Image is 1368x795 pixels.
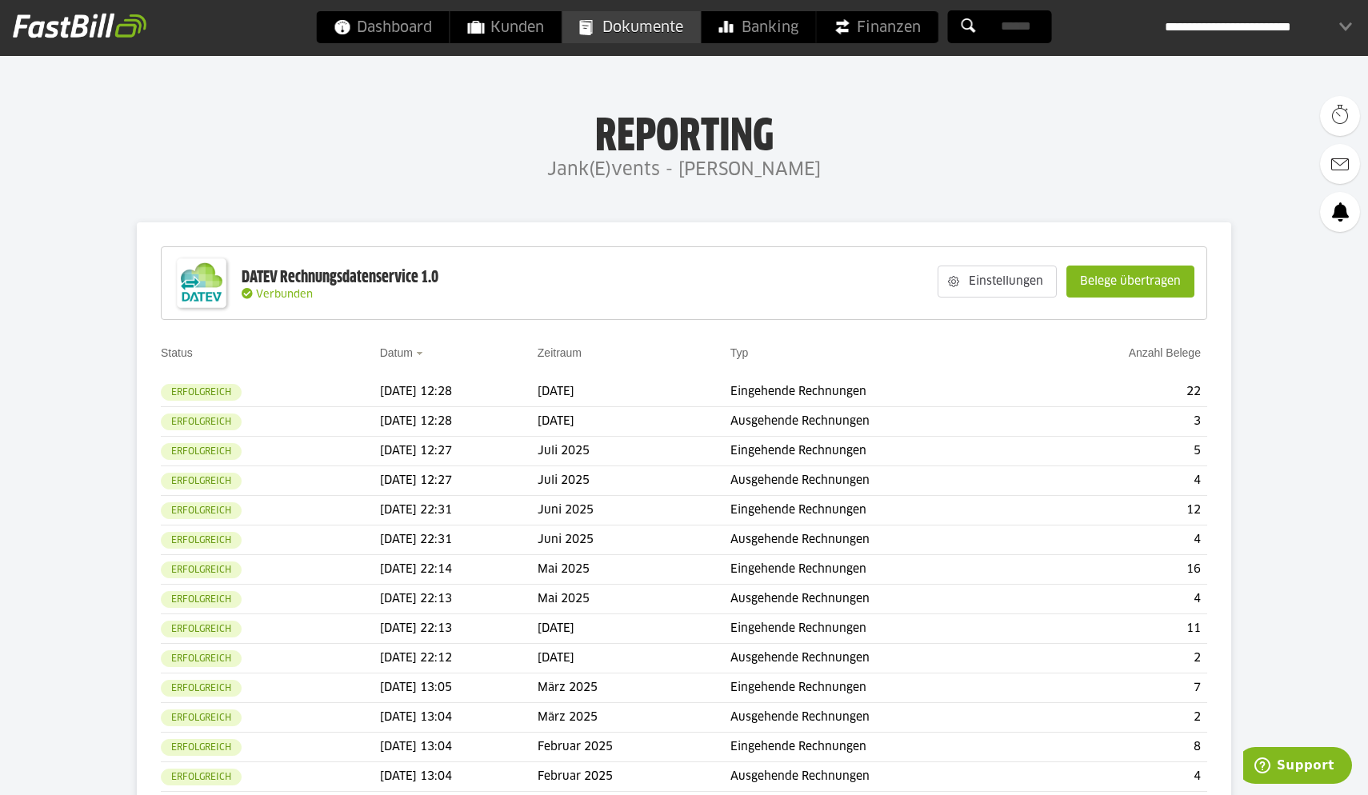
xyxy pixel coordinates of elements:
[730,614,1035,644] td: Eingehende Rechnungen
[730,407,1035,437] td: Ausgehende Rechnungen
[242,267,438,288] div: DATEV Rechnungsdatenservice 1.0
[562,11,701,43] a: Dokumente
[380,346,413,359] a: Datum
[1035,585,1207,614] td: 4
[380,437,538,466] td: [DATE] 12:27
[834,11,921,43] span: Finanzen
[730,703,1035,733] td: Ausgehende Rechnungen
[538,733,730,762] td: Februar 2025
[538,703,730,733] td: März 2025
[380,703,538,733] td: [DATE] 13:04
[730,525,1035,555] td: Ausgehende Rechnungen
[817,11,938,43] a: Finanzen
[730,733,1035,762] td: Eingehende Rechnungen
[380,733,538,762] td: [DATE] 13:04
[730,466,1035,496] td: Ausgehende Rechnungen
[161,561,242,578] sl-badge: Erfolgreich
[538,346,582,359] a: Zeitraum
[1035,407,1207,437] td: 3
[380,496,538,525] td: [DATE] 22:31
[538,407,730,437] td: [DATE]
[538,437,730,466] td: Juli 2025
[161,680,242,697] sl-badge: Erfolgreich
[1243,747,1352,787] iframe: Öffnet ein Widget, in dem Sie weitere Informationen finden
[380,673,538,703] td: [DATE] 13:05
[161,443,242,460] sl-badge: Erfolgreich
[161,769,242,785] sl-badge: Erfolgreich
[1035,437,1207,466] td: 5
[380,585,538,614] td: [DATE] 22:13
[380,378,538,407] td: [DATE] 12:28
[1035,703,1207,733] td: 2
[160,113,1208,154] h1: Reporting
[538,762,730,792] td: Februar 2025
[161,346,193,359] a: Status
[730,644,1035,673] td: Ausgehende Rechnungen
[161,502,242,519] sl-badge: Erfolgreich
[380,407,538,437] td: [DATE] 12:28
[161,650,242,667] sl-badge: Erfolgreich
[1035,614,1207,644] td: 11
[538,585,730,614] td: Mai 2025
[938,266,1057,298] sl-button: Einstellungen
[13,13,146,38] img: fastbill_logo_white.png
[380,525,538,555] td: [DATE] 22:31
[170,251,234,315] img: DATEV-Datenservice Logo
[538,673,730,703] td: März 2025
[538,614,730,644] td: [DATE]
[1035,762,1207,792] td: 4
[730,378,1035,407] td: Eingehende Rechnungen
[538,496,730,525] td: Juni 2025
[161,413,242,430] sl-badge: Erfolgreich
[161,591,242,608] sl-badge: Erfolgreich
[256,290,313,300] span: Verbunden
[538,644,730,673] td: [DATE]
[730,555,1035,585] td: Eingehende Rechnungen
[538,525,730,555] td: Juni 2025
[161,532,242,549] sl-badge: Erfolgreich
[730,346,749,359] a: Typ
[1035,555,1207,585] td: 16
[380,466,538,496] td: [DATE] 12:27
[161,384,242,401] sl-badge: Erfolgreich
[730,673,1035,703] td: Eingehende Rechnungen
[1035,673,1207,703] td: 7
[538,555,730,585] td: Mai 2025
[1066,266,1194,298] sl-button: Belege übertragen
[380,614,538,644] td: [DATE] 22:13
[719,11,798,43] span: Banking
[1035,525,1207,555] td: 4
[1035,644,1207,673] td: 2
[730,762,1035,792] td: Ausgehende Rechnungen
[450,11,562,43] a: Kunden
[416,352,426,355] img: sort_desc.gif
[380,762,538,792] td: [DATE] 13:04
[380,555,538,585] td: [DATE] 22:14
[538,466,730,496] td: Juli 2025
[161,709,242,726] sl-badge: Erfolgreich
[1035,733,1207,762] td: 8
[161,621,242,637] sl-badge: Erfolgreich
[580,11,683,43] span: Dokumente
[1035,496,1207,525] td: 12
[702,11,816,43] a: Banking
[1035,378,1207,407] td: 22
[161,473,242,489] sl-badge: Erfolgreich
[730,437,1035,466] td: Eingehende Rechnungen
[1129,346,1201,359] a: Anzahl Belege
[468,11,544,43] span: Kunden
[538,378,730,407] td: [DATE]
[1035,466,1207,496] td: 4
[730,585,1035,614] td: Ausgehende Rechnungen
[161,739,242,756] sl-badge: Erfolgreich
[730,496,1035,525] td: Eingehende Rechnungen
[334,11,432,43] span: Dashboard
[380,644,538,673] td: [DATE] 22:12
[317,11,450,43] a: Dashboard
